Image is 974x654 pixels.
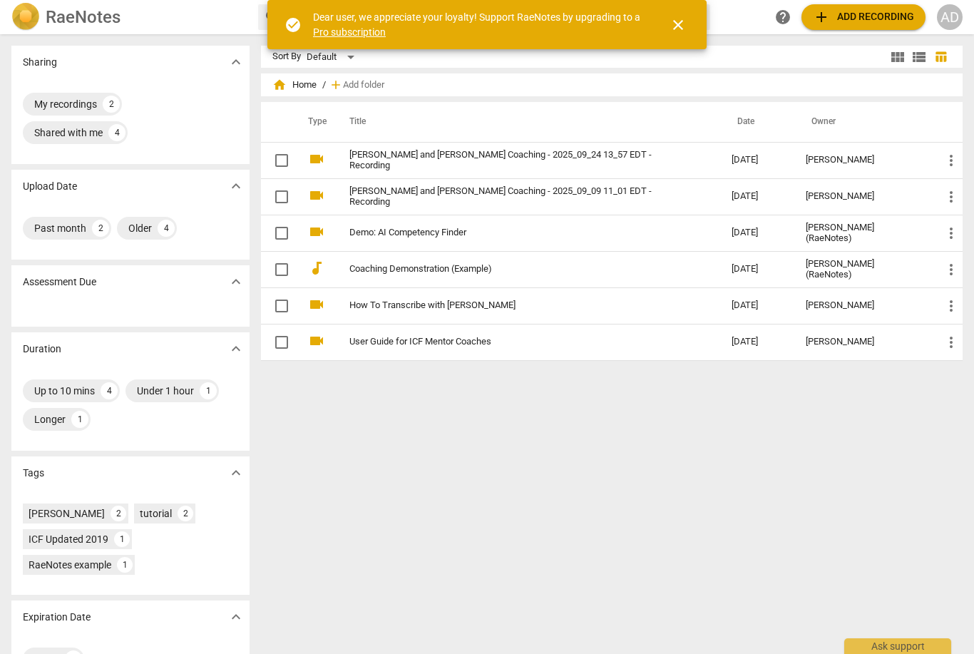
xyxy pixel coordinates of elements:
[264,9,281,26] span: search
[225,338,247,359] button: Show more
[720,178,794,215] td: [DATE]
[313,10,644,39] div: Dear user, we appreciate your loyalty! Support RaeNotes by upgrading to a
[23,610,91,625] p: Expiration Date
[29,506,105,521] div: [PERSON_NAME]
[225,462,247,484] button: Show more
[774,9,791,26] span: help
[34,97,97,111] div: My recordings
[29,532,108,546] div: ICF Updated 2019
[930,46,951,68] button: Table view
[349,337,680,347] a: User Guide for ICF Mentor Coaches
[720,251,794,287] td: [DATE]
[943,261,960,278] span: more_vert
[943,334,960,351] span: more_vert
[284,16,302,34] span: check_circle
[720,142,794,178] td: [DATE]
[908,46,930,68] button: List view
[313,26,386,38] a: Pro subscription
[806,191,921,202] div: [PERSON_NAME]
[349,264,680,275] a: Coaching Demonstration (Example)
[225,606,247,628] button: Show more
[943,152,960,169] span: more_vert
[101,382,118,399] div: 4
[11,3,247,31] a: LogoRaeNotes
[720,324,794,360] td: [DATE]
[661,8,695,42] button: Close
[46,7,121,27] h2: RaeNotes
[225,51,247,73] button: Show more
[23,55,57,70] p: Sharing
[937,4,963,30] div: AD
[720,215,794,251] td: [DATE]
[158,220,175,237] div: 4
[943,188,960,205] span: more_vert
[23,466,44,481] p: Tags
[34,412,66,426] div: Longer
[227,340,245,357] span: expand_more
[322,80,326,91] span: /
[943,225,960,242] span: more_vert
[128,221,152,235] div: Older
[308,223,325,240] span: videocam
[806,155,921,165] div: [PERSON_NAME]
[103,96,120,113] div: 2
[308,187,325,204] span: videocam
[117,557,133,573] div: 1
[114,531,130,547] div: 1
[29,558,111,572] div: RaeNotes example
[794,102,932,142] th: Owner
[23,179,77,194] p: Upload Date
[801,4,926,30] button: Upload
[934,50,948,63] span: table_chart
[34,384,95,398] div: Up to 10 mins
[272,78,317,92] span: Home
[140,506,172,521] div: tutorial
[178,506,193,521] div: 2
[889,48,906,66] span: view_module
[887,46,908,68] button: Tile view
[71,411,88,428] div: 1
[349,150,680,171] a: [PERSON_NAME] and [PERSON_NAME] Coaching - 2025_09_24 13_57 EDT - Recording
[813,9,914,26] span: Add recording
[720,102,794,142] th: Date
[23,342,61,357] p: Duration
[227,608,245,625] span: expand_more
[670,16,687,34] span: close
[34,126,103,140] div: Shared with me
[844,638,951,654] div: Ask support
[11,3,40,31] img: Logo
[225,175,247,197] button: Show more
[806,259,921,280] div: [PERSON_NAME] (RaeNotes)
[307,46,359,68] div: Default
[806,337,921,347] div: [PERSON_NAME]
[308,260,325,277] span: audiotrack
[349,228,680,238] a: Demo: AI Competency Finder
[92,220,109,237] div: 2
[111,506,126,521] div: 2
[23,275,96,290] p: Assessment Due
[34,221,86,235] div: Past month
[349,300,680,311] a: How To Transcribe with [PERSON_NAME]
[225,271,247,292] button: Show more
[200,382,217,399] div: 1
[332,102,720,142] th: Title
[770,4,796,30] a: Help
[108,124,125,141] div: 4
[137,384,194,398] div: Under 1 hour
[943,297,960,315] span: more_vert
[308,296,325,313] span: videocam
[349,186,680,208] a: [PERSON_NAME] and [PERSON_NAME] Coaching - 2025_09_09 11_01 EDT - Recording
[806,300,921,311] div: [PERSON_NAME]
[813,9,830,26] span: add
[227,464,245,481] span: expand_more
[911,48,928,66] span: view_list
[343,80,384,91] span: Add folder
[297,102,332,142] th: Type
[272,51,301,62] div: Sort By
[308,150,325,168] span: videocam
[806,223,921,244] div: [PERSON_NAME] (RaeNotes)
[720,287,794,324] td: [DATE]
[272,78,287,92] span: home
[227,53,245,71] span: expand_more
[329,78,343,92] span: add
